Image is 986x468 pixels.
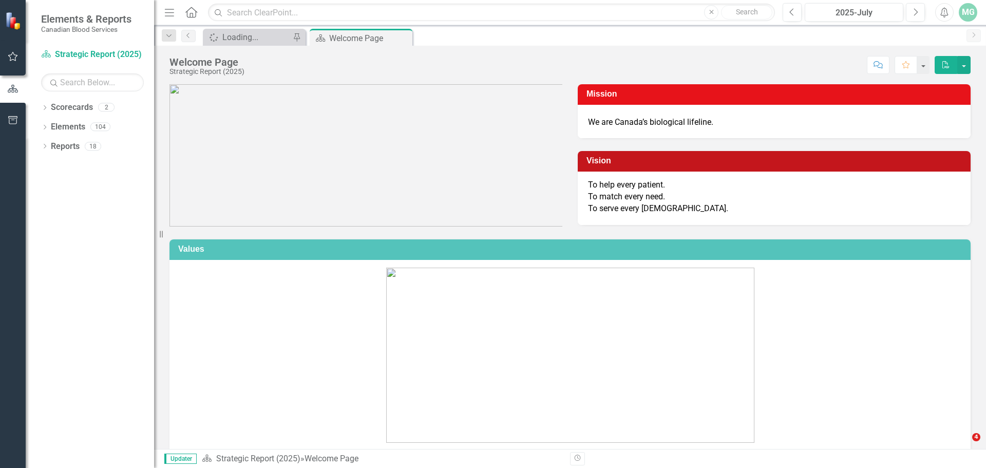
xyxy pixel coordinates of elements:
[164,454,197,464] span: Updater
[586,156,965,165] h3: Vision
[41,73,144,91] input: Search Below...
[208,4,775,22] input: Search ClearPoint...
[216,454,300,463] a: Strategic Report (2025)
[202,453,562,465] div: »
[169,57,244,68] div: Welcome Page
[586,89,965,99] h3: Mission
[205,31,290,44] a: Loading...
[85,142,101,151] div: 18
[98,103,115,112] div: 2
[41,13,131,25] span: Elements & Reports
[90,123,110,132] div: 104
[805,3,903,22] button: 2025-July
[329,32,410,45] div: Welcome Page
[808,7,900,19] div: 2025-July
[386,268,754,443] img: CBS_values.png
[5,11,23,29] img: ClearPoint Strategy
[222,31,290,44] div: Loading...
[305,454,358,463] div: Welcome Page
[951,433,976,458] iframe: Intercom live chat
[51,102,93,114] a: Scorecards
[51,121,85,133] a: Elements
[41,25,131,33] small: Canadian Blood Services
[41,49,144,61] a: Strategic Report (2025)
[169,68,244,76] div: Strategic Report (2025)
[588,179,960,215] p: To help every patient. To match every need. To serve every [DEMOGRAPHIC_DATA].
[972,433,980,441] span: 4
[51,141,80,153] a: Reports
[721,5,772,20] button: Search
[178,245,965,254] h3: Values
[736,8,758,16] span: Search
[169,84,562,227] img: CBS_logo_descriptions%20v2.png
[588,117,713,127] span: We are Canada’s biological lifeline.
[959,3,977,22] button: MG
